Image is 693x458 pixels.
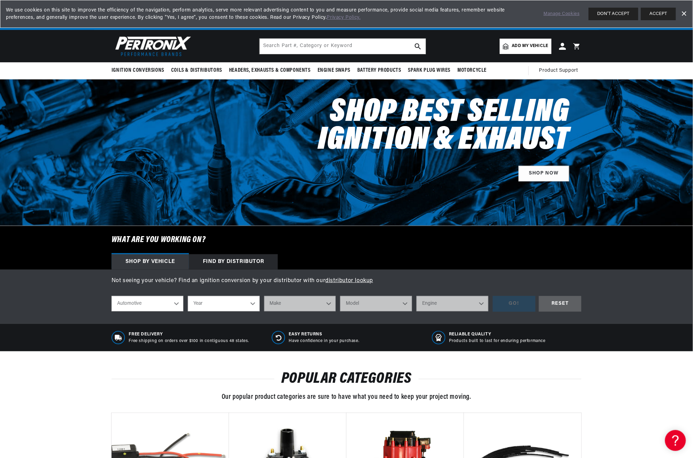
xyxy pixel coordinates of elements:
[112,67,164,74] span: Ignition Conversions
[410,39,426,54] button: search button
[271,99,569,155] h2: Shop Best Selling Ignition & Exhaust
[112,296,183,311] select: Ride Type
[354,62,405,79] summary: Battery Products
[260,39,426,54] input: Search Part #, Category or Keyword
[289,332,359,337] span: Easy Returns
[112,254,189,270] div: Shop by vehicle
[327,15,361,20] a: Privacy Policy.
[357,67,401,74] span: Battery Products
[129,338,249,344] p: Free shipping on orders over $100 in contiguous 48 states.
[112,34,192,58] img: Pertronix
[171,67,222,74] span: Coils & Distributors
[519,166,569,181] a: SHOP NOW
[188,296,260,311] select: Year
[94,226,599,254] h6: What are you working on?
[340,296,412,311] select: Model
[229,67,311,74] span: Headers, Exhausts & Components
[168,62,226,79] summary: Coils & Distributors
[500,39,551,54] a: Add my vehicle
[544,10,580,18] a: Manage Cookies
[112,277,581,286] p: Not seeing your vehicle? Find an ignition conversion by your distributor with our
[449,338,546,344] p: Products built to last for enduring performance
[641,8,676,20] button: ACCEPT
[589,8,638,20] button: DON'T ACCEPT
[226,62,314,79] summary: Headers, Exhausts & Components
[289,338,359,344] p: Have confidence in your purchase.
[129,332,249,337] span: Free Delivery
[449,332,546,337] span: RELIABLE QUALITY
[314,62,354,79] summary: Engine Swaps
[222,394,471,401] span: Our popular product categories are sure to have what you need to keep your project moving.
[539,296,581,312] div: RESET
[112,372,581,386] h2: POPULAR CATEGORIES
[539,62,581,79] summary: Product Support
[539,67,578,75] span: Product Support
[264,296,336,311] select: Make
[405,62,454,79] summary: Spark Plug Wires
[457,67,487,74] span: Motorcycle
[679,9,689,19] a: Dismiss Banner
[512,43,548,49] span: Add my vehicle
[417,296,488,311] select: Engine
[318,67,350,74] span: Engine Swaps
[408,67,451,74] span: Spark Plug Wires
[112,62,168,79] summary: Ignition Conversions
[454,62,490,79] summary: Motorcycle
[6,7,534,21] span: We use cookies on this site to improve the efficiency of the navigation, perform analytics, serve...
[189,254,278,270] div: Find by Distributor
[326,278,373,284] a: distributor lookup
